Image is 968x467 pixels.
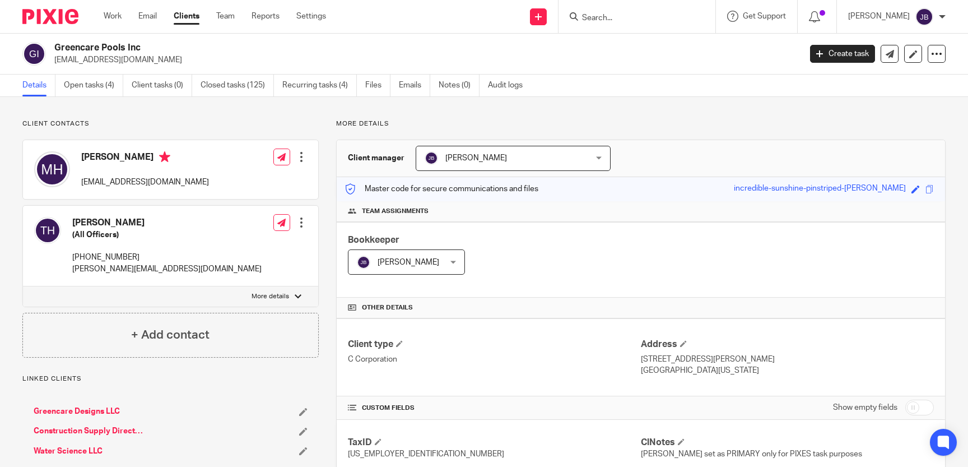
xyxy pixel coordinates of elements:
p: Master code for secure communications and files [345,183,538,195]
span: Bookkeeper [348,235,399,244]
a: Work [104,11,122,22]
a: Notes (0) [439,75,480,96]
h4: TaxID [348,437,641,448]
i: Primary [159,151,170,163]
p: [EMAIL_ADDRESS][DOMAIN_NAME] [54,54,793,66]
a: Team [216,11,235,22]
h4: ClNotes [641,437,934,448]
h5: (All Officers) [72,229,262,241]
span: Get Support [743,12,786,20]
a: Reports [252,11,280,22]
img: svg%3E [22,42,46,66]
a: Email [138,11,157,22]
p: [PERSON_NAME][EMAIL_ADDRESS][DOMAIN_NAME] [72,263,262,275]
a: Open tasks (4) [64,75,123,96]
a: Recurring tasks (4) [282,75,357,96]
input: Search [581,13,682,24]
a: Closed tasks (125) [201,75,274,96]
span: [PERSON_NAME] [445,154,507,162]
div: incredible-sunshine-pinstriped-[PERSON_NAME] [734,183,906,196]
span: [PERSON_NAME] set as PRIMARY only for PIXES task purposes [641,450,862,458]
h4: [PERSON_NAME] [81,151,209,165]
img: svg%3E [425,151,438,165]
h2: Greencare Pools Inc [54,42,645,54]
img: svg%3E [357,256,370,269]
h3: Client manager [348,152,404,164]
p: Client contacts [22,119,319,128]
span: [US_EMPLOYER_IDENTIFICATION_NUMBER] [348,450,504,458]
p: Linked clients [22,374,319,383]
h4: [PERSON_NAME] [72,217,262,229]
span: [PERSON_NAME] [378,258,439,266]
p: C Corporation [348,354,641,365]
span: Team assignments [362,207,429,216]
a: Details [22,75,55,96]
span: Other details [362,303,413,312]
a: Emails [399,75,430,96]
h4: Address [641,339,934,350]
p: [STREET_ADDRESS][PERSON_NAME] [641,354,934,365]
h4: + Add contact [131,326,210,344]
p: [PHONE_NUMBER] [72,252,262,263]
img: svg%3E [34,151,70,187]
a: Client tasks (0) [132,75,192,96]
a: Files [365,75,390,96]
a: Create task [810,45,875,63]
img: svg%3E [915,8,933,26]
a: Water Science LLC [34,446,103,457]
a: Greencare Designs LLC [34,406,120,417]
label: Show empty fields [833,402,897,413]
a: Construction Supply Direct Inc [34,426,143,437]
p: [PERSON_NAME] [848,11,910,22]
p: More details [336,119,946,128]
h4: Client type [348,339,641,350]
p: [GEOGRAPHIC_DATA][US_STATE] [641,365,934,376]
a: Audit logs [488,75,531,96]
a: Settings [296,11,326,22]
h4: CUSTOM FIELDS [348,404,641,413]
img: Pixie [22,9,78,24]
p: [EMAIL_ADDRESS][DOMAIN_NAME] [81,177,209,188]
a: Clients [174,11,199,22]
img: svg%3E [34,217,61,244]
p: More details [252,292,289,301]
